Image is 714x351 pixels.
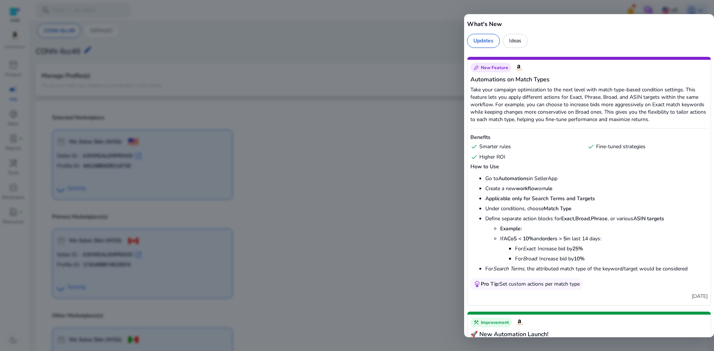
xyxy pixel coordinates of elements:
strong: workflow [516,185,538,192]
h5: 🚀 New Automation Launch! [470,330,708,339]
span: celebration [473,65,479,71]
li: For : Increase bid by [515,255,708,263]
li: For : Increase bid by [515,245,708,253]
em: Broad [523,255,537,262]
span: Improvement [481,319,509,325]
div: Fine-tuned strategies [587,143,701,150]
span: check [470,143,478,150]
h5: Automations on Match Types [470,75,708,84]
h6: How to Use [470,163,708,170]
p: [DATE] [470,293,708,300]
strong: Automations [498,175,529,182]
li: Under conditions, choose [485,205,708,212]
div: Updates [467,34,500,48]
span: construction [473,319,479,325]
span: check [587,143,595,150]
strong: rule [543,185,553,192]
li: Define separate action blocks for , , , or various [485,215,708,263]
div: Set custom actions per match type [481,280,580,288]
div: Higher ROI [470,153,584,161]
em: Search Terms [493,265,524,272]
strong: 25% [572,245,583,252]
strong: ACoS < 10% [504,235,534,242]
strong: orders > 5 [542,235,566,242]
li: Go to in SellerApp [485,175,708,182]
strong: ASIN targets [633,215,664,222]
p: Take your campaign optimization to the next level with match type–based condition settings. This ... [470,86,708,123]
em: Exact [523,245,535,252]
li: Create a new or [485,185,708,192]
strong: 10% [574,255,585,262]
div: Ideas [503,34,528,48]
strong: Example: [500,225,522,232]
h5: What's New [467,20,711,29]
span: Pro Tip: [481,280,499,287]
strong: Applicable only for Search Terms and Targets [485,195,595,202]
img: Amazon [514,63,523,72]
span: check [470,153,478,161]
li: For , the attributed match type of the keyword/target would be considered [485,265,708,273]
img: Amazon [515,318,524,327]
strong: Broad [575,215,590,222]
span: New Feature [481,65,508,71]
strong: Match Type [544,205,572,212]
li: If and in last 14 days: [500,235,708,263]
strong: Exact [561,215,574,222]
div: Smarter rules [470,143,584,150]
strong: Phrase [591,215,608,222]
h6: Benefits [470,134,708,141]
span: emoji_objects [473,280,481,288]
